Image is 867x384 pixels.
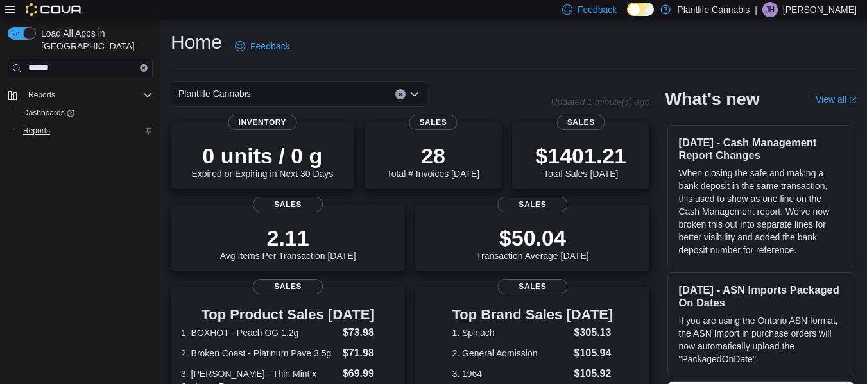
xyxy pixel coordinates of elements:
[677,2,750,17] p: Plantlife Cannabis
[409,115,457,130] span: Sales
[181,326,338,339] dt: 1. BOXHOT - Peach OG 1.2g
[816,94,857,104] a: View allExternal link
[253,197,323,212] span: Sales
[140,64,148,72] button: Clear input
[574,346,614,361] dd: $105.94
[766,2,775,17] span: JH
[678,314,843,365] p: If you are using the Ontario ASN format, the ASN Import in purchase orders will now automatically...
[387,143,479,179] div: Total # Invoices [DATE]
[574,325,614,340] dd: $305.13
[665,89,759,110] h2: What's new
[678,167,843,256] p: When closing the safe and making a bank deposit in the same transaction, this used to show as one...
[18,105,153,121] span: Dashboards
[452,326,569,339] dt: 1. Spinach
[343,346,395,361] dd: $71.98
[678,136,843,162] h3: [DATE] - Cash Management Report Changes
[8,81,153,173] nav: Complex example
[228,115,297,130] span: Inventory
[220,225,356,261] div: Avg Items Per Transaction [DATE]
[26,3,83,16] img: Cova
[253,279,323,294] span: Sales
[23,87,153,103] span: Reports
[181,307,395,322] h3: Top Product Sales [DATE]
[13,104,158,122] a: Dashboards
[23,87,60,103] button: Reports
[395,89,406,99] button: Clear input
[387,143,479,169] p: 28
[849,96,857,104] svg: External link
[23,108,74,118] span: Dashboards
[476,225,589,261] div: Transaction Average [DATE]
[574,366,614,381] dd: $105.92
[497,197,568,212] span: Sales
[535,143,626,179] div: Total Sales [DATE]
[230,33,295,59] a: Feedback
[551,97,649,107] p: Updated 1 minute(s) ago
[497,279,568,294] span: Sales
[535,143,626,169] p: $1401.21
[783,2,857,17] p: [PERSON_NAME]
[762,2,778,17] div: Jodi Hamilton
[476,225,589,251] p: $50.04
[18,105,80,121] a: Dashboards
[343,366,395,381] dd: $69.99
[18,123,55,138] a: Reports
[3,86,158,104] button: Reports
[452,347,569,360] dt: 2. General Admission
[18,123,153,138] span: Reports
[28,90,55,100] span: Reports
[627,3,654,16] input: Dark Mode
[452,367,569,380] dt: 3. 1964
[557,115,605,130] span: Sales
[220,225,356,251] p: 2.11
[23,126,50,136] span: Reports
[452,307,613,322] h3: Top Brand Sales [DATE]
[755,2,757,17] p: |
[181,347,338,360] dt: 2. Broken Coast - Platinum Pave 3.5g
[343,325,395,340] dd: $73.98
[678,283,843,309] h3: [DATE] - ASN Imports Packaged On Dates
[191,143,333,169] p: 0 units / 0 g
[36,27,153,53] span: Load All Apps in [GEOGRAPHIC_DATA]
[409,89,420,99] button: Open list of options
[13,122,158,140] button: Reports
[191,143,333,179] div: Expired or Expiring in Next 30 Days
[178,86,251,101] span: Plantlife Cannabis
[250,40,289,53] span: Feedback
[578,3,617,16] span: Feedback
[171,29,222,55] h1: Home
